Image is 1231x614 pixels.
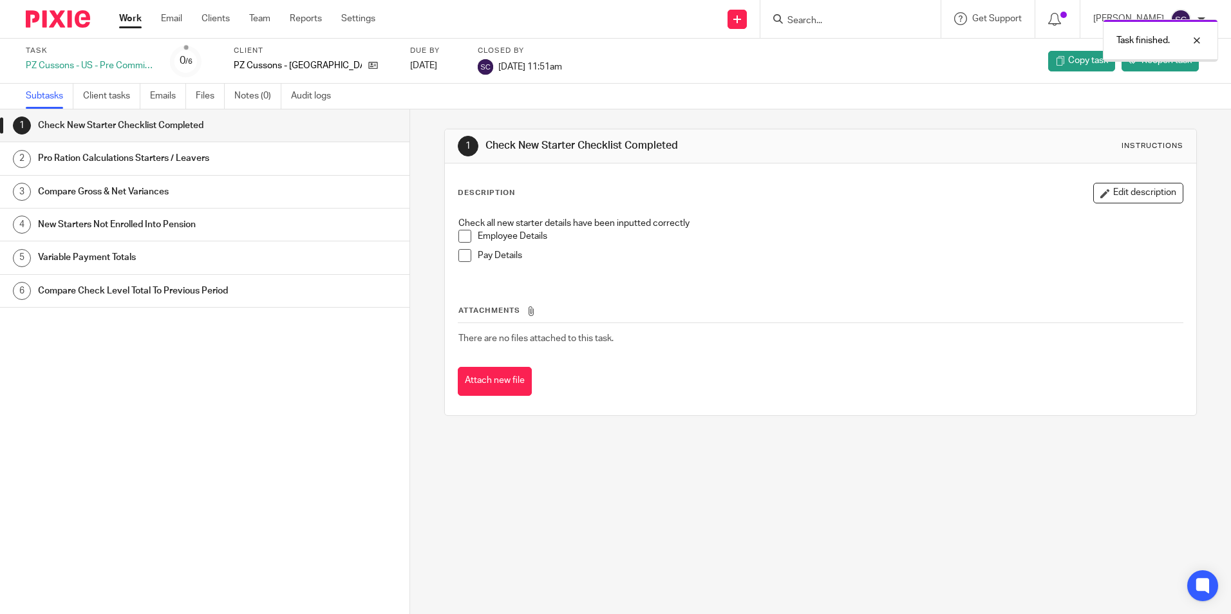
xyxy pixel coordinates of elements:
div: [DATE] [410,59,462,72]
a: Clients [202,12,230,25]
label: Client [234,46,394,56]
span: There are no files attached to this task. [458,334,614,343]
h1: Compare Check Level Total To Previous Period [38,281,277,301]
small: /6 [185,58,193,65]
div: Instructions [1122,141,1183,151]
label: Closed by [478,46,562,56]
span: Attachments [458,307,520,314]
a: Work [119,12,142,25]
label: Task [26,46,155,56]
a: Emails [150,84,186,109]
span: [DATE] 11:51am [498,62,562,71]
img: svg%3E [1170,9,1191,30]
h1: Check New Starter Checklist Completed [485,139,848,153]
div: 3 [13,183,31,201]
a: Audit logs [291,84,341,109]
p: Pay Details [478,249,1182,262]
button: Attach new file [458,367,532,396]
label: Due by [410,46,462,56]
p: PZ Cussons - [GEOGRAPHIC_DATA] [234,59,362,72]
h1: Compare Gross & Net Variances [38,182,277,201]
p: Check all new starter details have been inputted correctly [458,217,1182,230]
div: 0 [180,53,193,68]
h1: Variable Payment Totals [38,248,277,267]
a: Settings [341,12,375,25]
div: 1 [458,136,478,156]
p: Employee Details [478,230,1182,243]
img: svg%3E [478,59,493,75]
a: Files [196,84,225,109]
a: Notes (0) [234,84,281,109]
div: 6 [13,282,31,300]
a: Subtasks [26,84,73,109]
h1: Check New Starter Checklist Completed [38,116,277,135]
div: 4 [13,216,31,234]
div: 1 [13,116,31,135]
div: PZ Cussons - US - Pre Commit Checks [26,59,155,72]
p: Task finished. [1116,34,1170,47]
button: Edit description [1093,183,1183,203]
img: Pixie [26,10,90,28]
p: Description [458,188,515,198]
h1: New Starters Not Enrolled Into Pension [38,215,277,234]
h1: Pro Ration Calculations Starters / Leavers [38,149,277,168]
a: Reports [290,12,322,25]
a: Email [161,12,182,25]
div: 5 [13,249,31,267]
a: Team [249,12,270,25]
a: Client tasks [83,84,140,109]
div: 2 [13,150,31,168]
